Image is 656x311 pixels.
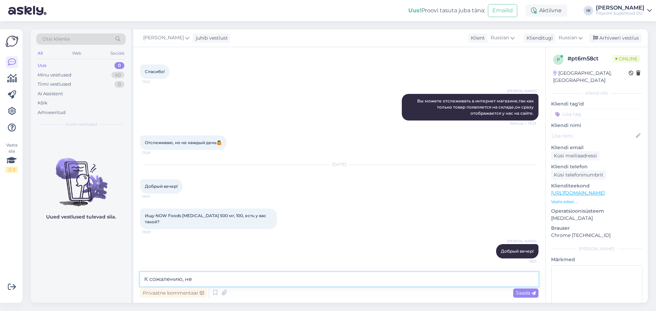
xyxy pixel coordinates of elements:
[468,34,485,42] div: Klient
[596,5,644,11] div: [PERSON_NAME]
[507,88,536,94] span: [PERSON_NAME]
[38,90,63,97] div: AI Assistent
[38,62,46,69] div: Uus
[525,4,567,17] div: Aktiivne
[140,161,538,168] div: [DATE]
[193,34,228,42] div: juhib vestlust
[114,81,124,88] div: 0
[551,246,642,252] div: [PERSON_NAME]
[111,72,124,79] div: 40
[142,150,168,155] span: 13:26
[551,256,642,263] p: Märkmed
[551,144,642,151] p: Kliendi email
[551,199,642,205] p: Vaata edasi ...
[551,109,642,119] input: Lisa tag
[417,98,535,116] span: Вы можете отслеживать в интернет магазине,так как только товар появляется на складе,он сразу отоб...
[142,229,168,235] span: 18:20
[38,100,47,107] div: Kõik
[551,170,606,180] div: Küsi telefoninumbrit
[109,49,126,58] div: Socials
[589,33,642,43] div: Arhiveeri vestlus
[5,35,18,48] img: Askly Logo
[143,34,184,42] span: [PERSON_NAME]
[557,57,560,62] span: p
[551,232,642,239] p: Chrome [TECHNICAL_ID]
[42,36,70,43] span: Otsi kliente
[524,34,553,42] div: Klienditugi
[38,109,66,116] div: Arhiveeritud
[114,62,124,69] div: 0
[551,151,600,160] div: Küsi meiliaadressi
[511,259,536,264] span: 18:21
[38,81,71,88] div: Tiimi vestlused
[145,184,178,189] span: Добрый вечер!
[613,55,640,62] span: Online
[36,49,44,58] div: All
[551,190,605,196] a: [URL][DOMAIN_NAME]
[596,11,644,16] div: Fitpoint Superfood OÜ
[142,194,168,199] span: 18:19
[553,70,629,84] div: [GEOGRAPHIC_DATA], [GEOGRAPHIC_DATA]
[5,142,18,173] div: Vaata siia
[551,208,642,215] p: Operatsioonisüsteem
[551,122,642,129] p: Kliendi nimi
[551,90,642,96] div: Kliendi info
[516,290,536,296] span: Saada
[142,79,168,84] span: 13:22
[65,121,97,127] span: Uued vestlused
[551,100,642,108] p: Kliendi tag'id
[491,34,509,42] span: Russian
[584,6,593,15] div: IK
[551,163,642,170] p: Kliendi telefon
[488,4,517,17] button: Emailid
[140,272,538,286] textarea: К сожалению, не
[71,49,83,58] div: Web
[510,121,536,126] span: Nähtud ✓ 13:23
[551,182,642,189] p: Klienditeekond
[5,167,18,173] div: 2 / 3
[140,288,207,298] div: Privaatne kommentaar
[551,225,642,232] p: Brauser
[46,213,116,221] p: Uued vestlused tulevad siia.
[408,6,485,15] div: Proovi tasuta juba täna:
[145,140,222,145] span: Отслеживаю, но не каждый день🤷
[551,132,634,140] input: Lisa nimi
[596,5,652,16] a: [PERSON_NAME]Fitpoint Superfood OÜ
[145,69,165,74] span: Спасибо!
[551,215,642,222] p: [MEDICAL_DATA]
[38,72,71,79] div: Minu vestlused
[568,55,613,63] div: # pt6m58ct
[559,34,577,42] span: Russian
[507,239,536,244] span: [PERSON_NAME]
[501,249,534,254] span: Добрый вечер!
[408,7,421,14] b: Uus!
[31,146,131,207] img: No chats
[145,213,267,224] span: Ищу NOW Foods [MEDICAL_DATA] 500 мг, 100, есть у вас такой?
